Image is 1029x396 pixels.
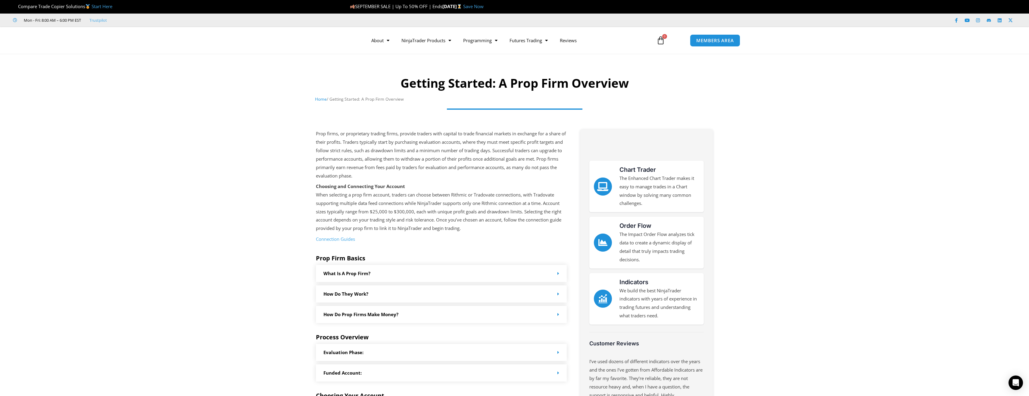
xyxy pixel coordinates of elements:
[323,311,398,317] a: How do Prop Firms make money?
[316,334,567,341] h5: Process Overview
[316,130,567,180] p: Prop firms, or proprietary trading firms, provide traders with capital to trade financial markets...
[457,33,504,47] a: Programming
[619,174,699,208] p: The Enhanced Chart Trader makes it easy to manage trades in a Chart window by solving many common...
[323,349,363,355] a: Evaluation Phase:
[13,3,112,9] span: Compare Trade Copier Solutions
[594,290,612,308] a: Indicators
[316,285,567,303] div: How Do they work?
[316,344,567,361] div: Evaluation Phase:
[315,95,714,103] nav: Breadcrumb
[504,33,554,47] a: Futures Trading
[463,3,484,9] a: Save Now
[89,17,107,24] a: Trustpilot
[316,236,355,242] a: Connection Guides
[316,255,567,262] h5: Prop Firm Basics
[316,265,567,282] div: What is a prop firm?
[315,96,327,102] a: Home
[323,370,362,376] a: Funded Account:
[289,30,354,51] img: LogoAI | Affordable Indicators – NinjaTrader
[619,166,656,173] a: Chart Trader
[395,33,457,47] a: NinjaTrader Products
[350,4,355,9] img: 🍂
[690,34,740,47] a: MEMBERS AREA
[594,178,612,196] a: Chart Trader
[365,33,650,47] nav: Menu
[1009,376,1023,390] div: Open Intercom Messenger
[316,182,567,233] p: When selecting a prop firm account, traders can choose between Rithmic or Tradovate connections, ...
[619,287,699,320] p: We build the best NinjaTrader indicators with years of experience in trading futures and understa...
[662,34,667,39] span: 0
[457,4,462,9] img: ⌛
[619,222,651,229] a: Order Flow
[316,364,567,382] div: Funded Account:
[350,3,442,9] span: SEPTEMBER SALE | Up To 50% OFF | Ends
[316,183,405,189] strong: Choosing and Connecting Your Account
[602,140,691,151] img: NinjaTrader Wordmark color RGB | Affordable Indicators – NinjaTrader
[442,3,463,9] strong: [DATE]
[589,340,704,347] h3: Customer Reviews
[13,4,18,9] img: 🏆
[315,75,714,92] h1: Getting Started: A Prop Firm Overview
[647,32,674,49] a: 0
[22,17,81,24] span: Mon - Fri: 8:00 AM – 6:00 PM EST
[316,306,567,323] div: How do Prop Firms make money?
[323,291,368,297] a: How Do they work?
[92,3,112,9] a: Start Here
[554,33,583,47] a: Reviews
[594,234,612,252] a: Order Flow
[86,4,90,9] img: 🥇
[365,33,395,47] a: About
[619,278,648,286] a: Indicators
[323,270,370,276] a: What is a prop firm?
[696,38,734,43] span: MEMBERS AREA
[619,230,699,264] p: The Impact Order Flow analyzes tick data to create a dynamic display of detail that truly impacts...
